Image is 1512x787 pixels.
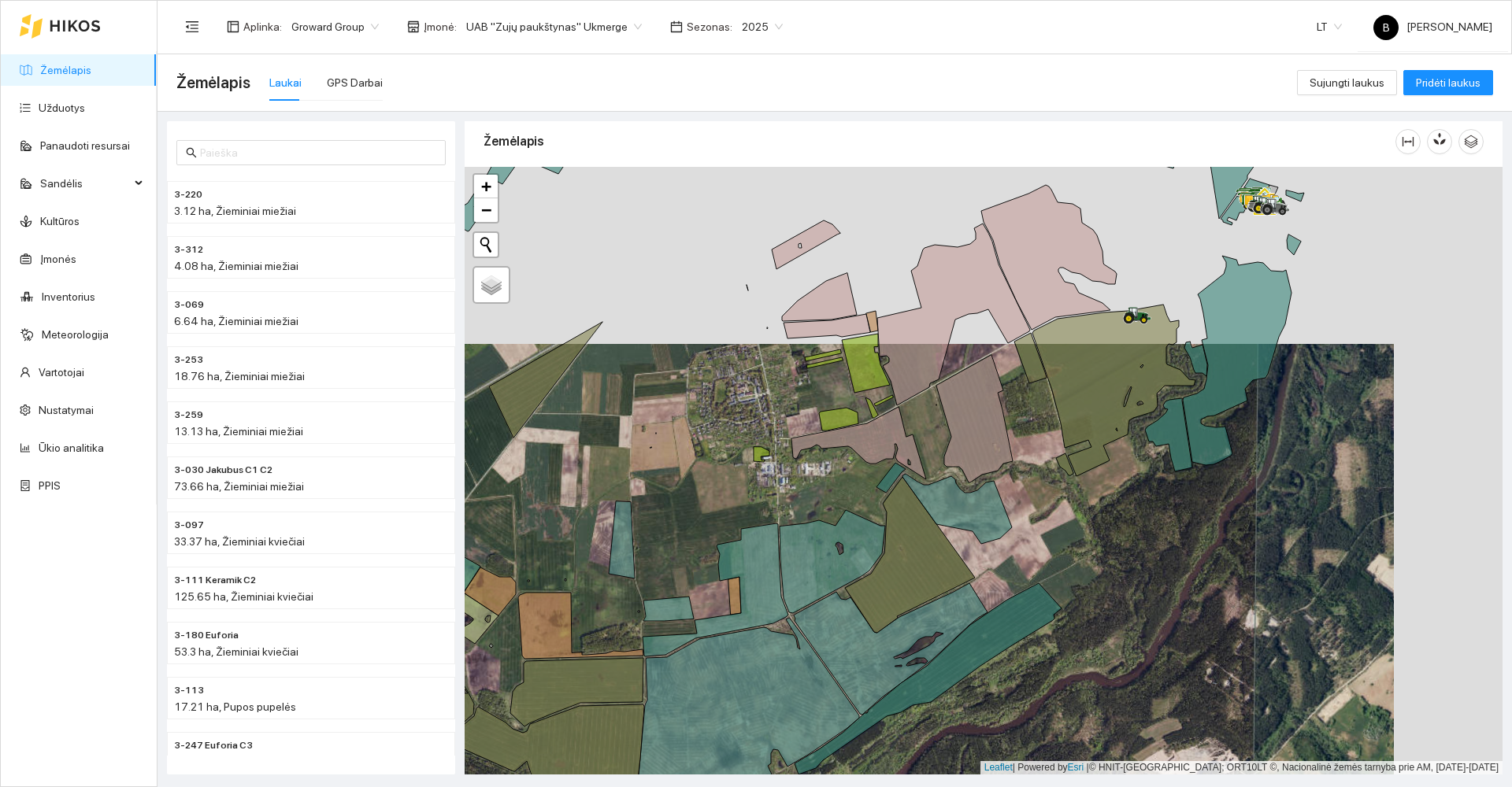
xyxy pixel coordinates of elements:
[484,119,1395,164] div: Žemėlapis
[1310,74,1384,91] span: Sujungti laukus
[174,370,305,382] span: 18.76 ha, Žieminiai miežiai
[42,290,95,303] a: Inventorius
[174,573,256,588] span: 3-111 Keramik C2
[407,20,420,33] span: shop
[1373,20,1492,33] span: [PERSON_NAME]
[984,762,1013,773] a: Leaflet
[174,645,298,658] span: 53.3 ha, Žieminiai kviečiai
[291,15,379,39] span: Groward Group
[200,144,436,161] input: Paieška
[40,253,76,265] a: Įmonės
[40,168,130,199] span: Sandėlis
[174,738,253,753] span: 3-247 Euforia C3
[176,70,250,95] span: Žemėlapis
[243,18,282,35] span: Aplinka :
[1416,74,1480,91] span: Pridėti laukus
[174,408,203,423] span: 3-259
[269,74,302,91] div: Laukai
[474,175,498,198] a: Zoom in
[174,315,298,327] span: 6.64 ha, Žieminiai miežiai
[174,187,202,202] span: 3-220
[327,74,383,91] div: GPS Darbai
[742,15,783,39] span: 2025
[1087,762,1089,773] span: |
[474,233,498,257] button: Initiate a new search
[42,328,109,341] a: Meteorologija
[174,590,313,603] span: 125.65 ha, Žieminiai kviečiai
[40,139,130,152] a: Panaudoti resursai
[1403,70,1493,95] button: Pridėti laukus
[39,479,61,492] a: PPIS
[39,442,104,454] a: Ūkio analitika
[466,15,642,39] span: UAB "Zujų paukštynas" Ukmerge
[174,518,204,533] span: 3-097
[670,20,683,33] span: calendar
[1297,76,1397,89] a: Sujungti laukus
[174,535,305,548] span: 33.37 ha, Žieminiai kviečiai
[227,20,239,33] span: layout
[39,102,85,114] a: Užduotys
[1395,129,1421,154] button: column-width
[39,366,84,379] a: Vartotojai
[174,425,303,438] span: 13.13 ha, Žieminiai miežiai
[1317,15,1342,39] span: LT
[174,205,296,217] span: 3.12 ha, Žieminiai miežiai
[185,20,199,34] span: menu-fold
[186,147,197,158] span: search
[39,404,94,416] a: Nustatymai
[174,480,304,493] span: 73.66 ha, Žieminiai miežiai
[1383,15,1390,40] span: B
[174,353,203,368] span: 3-253
[174,242,203,257] span: 3-312
[481,176,491,196] span: +
[1297,70,1397,95] button: Sujungti laukus
[174,700,296,713] span: 17.21 ha, Pupos pupelės
[40,215,80,227] a: Kultūros
[174,683,204,698] span: 3-113
[474,268,509,302] a: Layers
[1403,76,1493,89] a: Pridėti laukus
[174,297,204,312] span: 3-069
[1068,762,1084,773] a: Esri
[174,260,298,272] span: 4.08 ha, Žieminiai miežiai
[174,628,239,643] span: 3-180 Euforia
[424,18,457,35] span: Įmonė :
[980,761,1503,774] div: | Powered by © HNIT-[GEOGRAPHIC_DATA]; ORT10LT ©, Nacionalinė žemės tarnyba prie AM, [DATE]-[DATE]
[481,200,491,220] span: −
[40,64,91,76] a: Žemėlapis
[687,18,732,35] span: Sezonas :
[174,463,272,478] span: 3-030 Jakubus C1 C2
[176,11,208,42] button: menu-fold
[1396,135,1420,148] span: column-width
[474,198,498,222] a: Zoom out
